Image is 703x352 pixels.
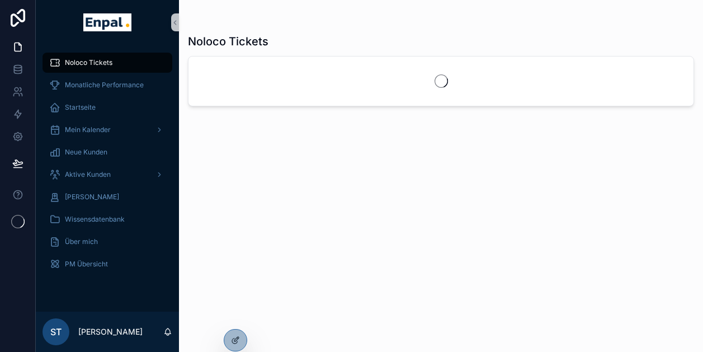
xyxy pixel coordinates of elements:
[65,193,119,201] span: [PERSON_NAME]
[65,170,111,179] span: Aktive Kunden
[65,260,108,269] span: PM Übersicht
[78,326,143,337] p: [PERSON_NAME]
[43,209,172,229] a: Wissensdatenbank
[43,75,172,95] a: Monatliche Performance
[65,81,144,90] span: Monatliche Performance
[43,232,172,252] a: Über mich
[43,120,172,140] a: Mein Kalender
[83,13,131,31] img: App logo
[65,58,112,67] span: Noloco Tickets
[43,254,172,274] a: PM Übersicht
[36,45,179,289] div: scrollable content
[65,103,96,112] span: Startseite
[65,148,107,157] span: Neue Kunden
[65,215,125,224] span: Wissensdatenbank
[188,34,268,49] h1: Noloco Tickets
[43,97,172,118] a: Startseite
[43,165,172,185] a: Aktive Kunden
[43,53,172,73] a: Noloco Tickets
[65,125,111,134] span: Mein Kalender
[43,187,172,207] a: [PERSON_NAME]
[43,142,172,162] a: Neue Kunden
[50,325,62,339] span: ST
[65,237,98,246] span: Über mich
